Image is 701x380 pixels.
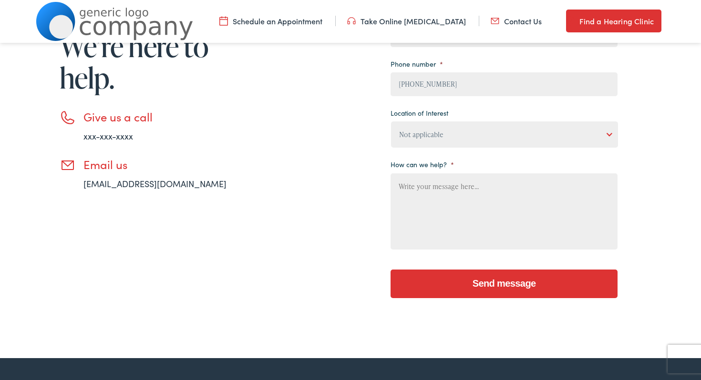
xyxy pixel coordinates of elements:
img: utility icon [491,16,499,26]
h3: Email us [83,158,255,171]
label: How can we help? [391,160,454,169]
a: Schedule an Appointment [219,16,322,26]
input: Send message [391,270,618,298]
img: utility icon [566,15,575,27]
img: utility icon [219,16,228,26]
a: Contact Us [491,16,542,26]
a: Find a Hearing Clinic [566,10,661,32]
h3: Give us a call [83,110,255,124]
a: xxx-xxx-xxxx [83,130,133,142]
img: utility icon [347,16,356,26]
a: [EMAIL_ADDRESS][DOMAIN_NAME] [83,178,227,190]
a: Take Online [MEDICAL_DATA] [347,16,466,26]
label: Phone number [391,60,443,68]
label: Location of Interest [391,109,448,117]
input: (XXX) XXX - XXXX [391,72,618,96]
